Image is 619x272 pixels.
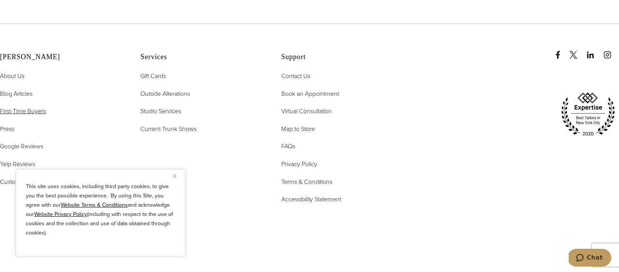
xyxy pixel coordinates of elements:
[281,71,402,204] nav: Support Footer Nav
[587,43,602,59] a: linkedin
[569,249,611,268] iframe: Opens a widget where you can chat to one of our agents
[140,107,181,116] span: Studio Services
[281,71,310,80] span: Contact Us
[140,89,190,98] span: Outside Alterations
[140,71,166,80] span: Gift Cards
[140,89,190,99] a: Outside Alterations
[140,71,166,81] a: Gift Cards
[281,89,339,98] span: Book an Appointment
[140,53,262,61] h2: Services
[281,142,295,151] span: FAQs
[569,43,585,59] a: x/twitter
[281,71,310,81] a: Contact Us
[281,141,295,151] a: FAQs
[140,124,197,134] a: Current Trunk Shows
[140,106,181,116] a: Studio Services
[26,182,175,238] p: This site uses cookies, including third party cookies, to give you the best possible experience. ...
[281,53,402,61] h2: Support
[281,160,317,168] span: Privacy Policy
[281,195,341,204] span: Accessibility Statement
[140,124,197,133] span: Current Trunk Shows
[281,159,317,169] a: Privacy Policy
[554,43,568,59] a: Facebook
[281,124,315,134] a: Map to Store
[557,90,619,139] img: expertise, best tailors in new york city 2020
[281,124,315,133] span: Map to Store
[281,194,341,204] a: Accessibility Statement
[281,107,332,116] span: Virtual Consultation
[281,89,339,99] a: Book an Appointment
[281,106,332,116] a: Virtual Consultation
[140,71,262,134] nav: Services Footer Nav
[34,210,87,218] a: Website Privacy Policy
[61,201,128,209] a: Website Terms & Conditions
[173,171,182,180] button: Close
[604,43,619,59] a: instagram
[281,177,332,186] span: Terms & Conditions
[281,177,332,187] a: Terms & Conditions
[173,174,176,178] img: Close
